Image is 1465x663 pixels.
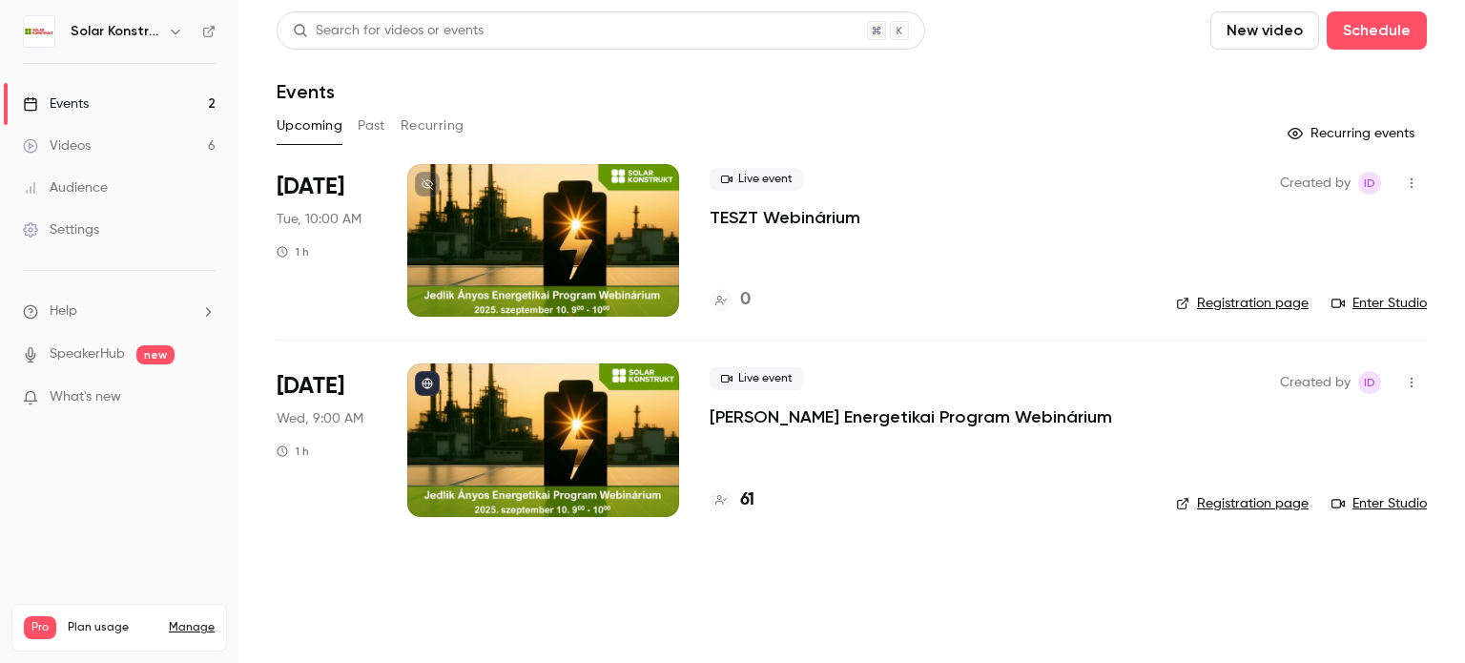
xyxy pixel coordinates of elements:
a: Manage [169,620,215,635]
button: Recurring events [1279,118,1427,149]
h4: 61 [740,487,754,513]
div: Search for videos or events [293,21,484,41]
button: New video [1210,11,1319,50]
h1: Events [277,80,335,103]
a: Enter Studio [1331,494,1427,513]
a: Registration page [1176,294,1309,313]
button: Upcoming [277,111,342,141]
a: 61 [710,487,754,513]
img: Solar Konstrukt Kft. [24,16,54,47]
div: Audience [23,178,108,197]
button: Recurring [401,111,464,141]
button: Past [358,111,385,141]
a: 0 [710,287,751,313]
h6: Solar Konstrukt Kft. [71,22,160,41]
li: help-dropdown-opener [23,301,216,321]
span: new [136,345,175,364]
span: [DATE] [277,172,344,202]
a: Enter Studio [1331,294,1427,313]
span: Wed, 9:00 AM [277,409,363,428]
a: Registration page [1176,494,1309,513]
span: Created by [1280,371,1351,394]
span: What's new [50,387,121,407]
div: Sep 2 Tue, 10:00 AM (Europe/Budapest) [277,164,377,317]
button: Schedule [1327,11,1427,50]
span: Live event [710,168,804,191]
span: Istvan Dobo [1358,371,1381,394]
span: Tue, 10:00 AM [277,210,361,229]
a: [PERSON_NAME] Energetikai Program Webinárium [710,405,1112,428]
div: Videos [23,136,91,155]
div: Settings [23,220,99,239]
h4: 0 [740,287,751,313]
span: ID [1364,172,1375,195]
span: Istvan Dobo [1358,172,1381,195]
span: ID [1364,371,1375,394]
div: 1 h [277,444,309,459]
div: 1 h [277,244,309,259]
span: Live event [710,367,804,390]
span: Help [50,301,77,321]
div: Events [23,94,89,114]
span: Pro [24,616,56,639]
a: TESZT Webinárium [710,206,860,229]
span: Plan usage [68,620,157,635]
a: SpeakerHub [50,344,125,364]
span: [DATE] [277,371,344,402]
div: Sep 10 Wed, 9:00 AM (Europe/Budapest) [277,363,377,516]
span: Created by [1280,172,1351,195]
